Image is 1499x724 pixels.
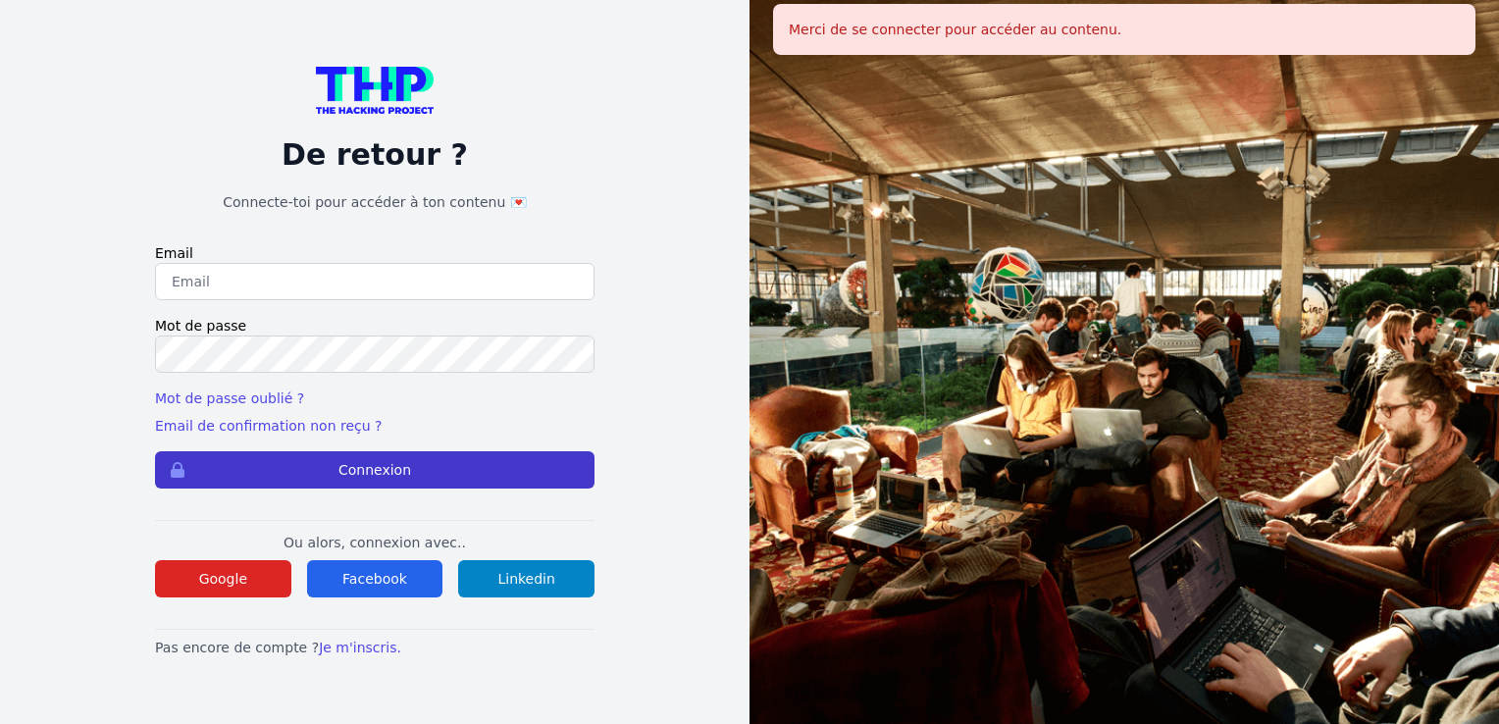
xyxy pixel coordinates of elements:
a: Je m'inscris. [319,640,401,655]
label: Email [155,243,594,263]
input: Email [155,263,594,300]
a: Email de confirmation non reçu ? [155,418,382,434]
p: Pas encore de compte ? [155,638,594,657]
p: De retour ? [155,137,594,173]
a: Mot de passe oublié ? [155,390,304,406]
button: Linkedin [458,560,594,597]
button: Connexion [155,451,594,489]
button: Google [155,560,291,597]
p: Ou alors, connexion avec.. [155,533,594,552]
label: Mot de passe [155,316,594,336]
img: logo [316,67,434,114]
div: Merci de se connecter pour accéder au contenu. [773,4,1475,55]
h1: Connecte-toi pour accéder à ton contenu 💌 [155,192,594,212]
button: Facebook [307,560,443,597]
